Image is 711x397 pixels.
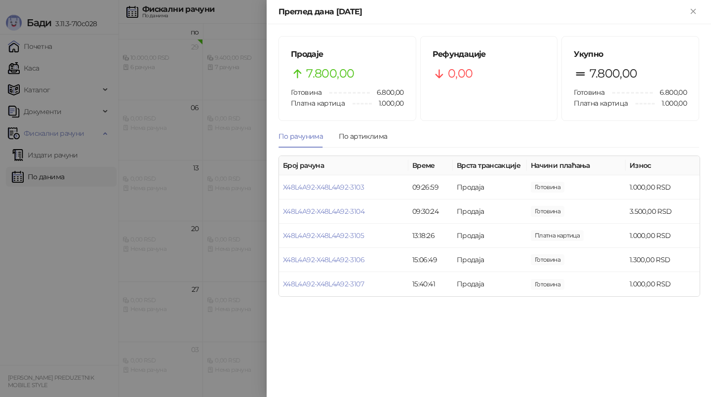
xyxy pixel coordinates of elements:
[626,224,700,248] td: 1.000,00 RSD
[291,88,321,97] span: Готовина
[339,131,387,142] div: По артиклима
[626,199,700,224] td: 3.500,00 RSD
[531,230,584,241] span: 1.000,00
[283,183,364,192] a: X48L4A92-X48L4A92-3103
[283,255,364,264] a: X48L4A92-X48L4A92-3106
[590,64,637,83] span: 7.800,00
[453,224,527,248] td: Продаја
[408,156,453,175] th: Време
[283,279,364,288] a: X48L4A92-X48L4A92-3107
[531,254,564,265] span: 1.300,00
[306,64,354,83] span: 7.800,00
[291,99,345,108] span: Платна картица
[279,156,408,175] th: Број рачуна
[453,175,527,199] td: Продаја
[278,6,687,18] div: Преглед дана [DATE]
[531,182,564,193] span: 1.000,00
[527,156,626,175] th: Начини плаћања
[574,48,687,60] h5: Укупно
[626,175,700,199] td: 1.000,00 RSD
[574,88,604,97] span: Готовина
[531,279,564,290] span: 1.000,00
[408,224,453,248] td: 13:18:26
[433,48,546,60] h5: Рефундације
[448,64,473,83] span: 0,00
[291,48,404,60] h5: Продаје
[531,206,564,217] span: 3.500,00
[408,175,453,199] td: 09:26:59
[574,99,628,108] span: Платна картица
[453,156,527,175] th: Врста трансакције
[453,248,527,272] td: Продаја
[283,207,364,216] a: X48L4A92-X48L4A92-3104
[372,98,404,109] span: 1.000,00
[626,272,700,296] td: 1.000,00 RSD
[408,248,453,272] td: 15:06:49
[453,272,527,296] td: Продаја
[453,199,527,224] td: Продаја
[626,248,700,272] td: 1.300,00 RSD
[370,87,404,98] span: 6.800,00
[408,272,453,296] td: 15:40:41
[626,156,700,175] th: Износ
[687,6,699,18] button: Close
[283,231,364,240] a: X48L4A92-X48L4A92-3105
[655,98,687,109] span: 1.000,00
[278,131,323,142] div: По рачунима
[408,199,453,224] td: 09:30:24
[653,87,687,98] span: 6.800,00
